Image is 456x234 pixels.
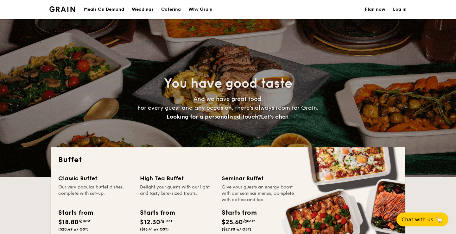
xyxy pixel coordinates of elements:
span: /guest [79,219,91,223]
div: Starts from [222,208,256,218]
span: 🦙 [436,216,443,223]
span: And we have great food. For every guest and any occasion, there’s always room for Grain. [137,95,319,120]
span: $12.30 [140,219,160,226]
span: ($20.49 w/ GST) [58,227,89,231]
div: Classic Buffet [58,174,132,183]
div: Delight your guests with our light and tasty bite-sized treats. [140,184,214,203]
span: ($27.90 w/ GST) [222,227,251,231]
div: High Tea Buffet [140,174,214,183]
div: Starts from [58,208,93,218]
span: Chat with us [402,217,433,223]
div: Seminar Buffet [222,174,296,183]
div: Starts from [140,208,174,218]
span: $25.60 [222,219,243,226]
span: /guest [243,219,255,223]
span: You have good taste [164,76,292,91]
img: Grain [49,6,75,12]
a: Logotype [49,6,75,12]
span: /guest [160,219,172,223]
span: ($13.41 w/ GST) [140,227,169,231]
button: Chat with us🦙 [396,212,448,226]
div: Give your guests an energy boost with our seminar menus, complete with coffee and tea. [222,184,296,203]
span: Looking for a personalised touch? [167,113,261,120]
div: Our very popular buffet dishes, complete with set-up. [58,184,132,203]
span: $18.80 [58,219,79,226]
span: Let's chat. [261,113,290,120]
h2: Buffet [58,155,398,165]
